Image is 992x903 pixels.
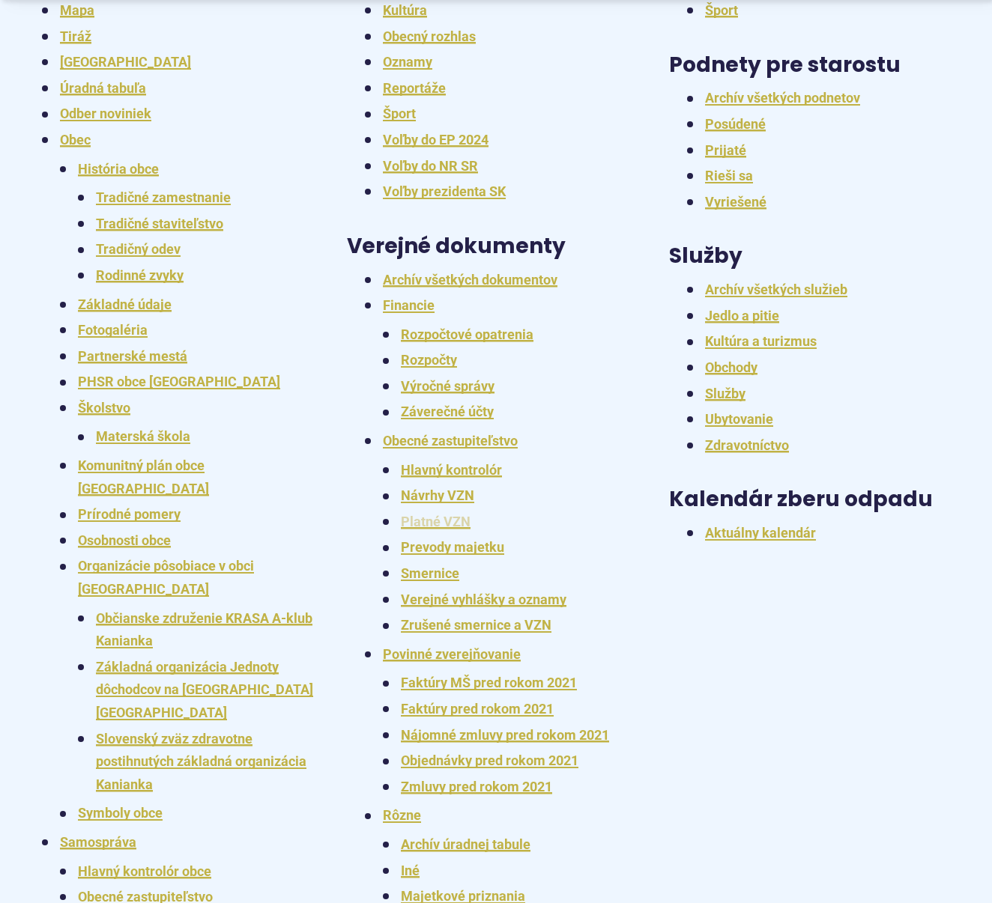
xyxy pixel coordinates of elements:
a: Platné VZN [401,514,471,529]
a: Obec [60,132,91,148]
a: Zdravotníctvo [705,437,789,453]
a: Tradičný odev [96,241,181,257]
a: Voľby prezidenta SK [383,183,506,199]
a: Hlavný kontrolór obce [78,863,211,879]
a: Samospráva [60,834,136,850]
a: Odber noviniek [60,106,151,121]
a: Školstvo [78,400,130,416]
a: Zmluvy pred rokom 2021 [401,779,552,794]
a: Archív všetkých podnetov [705,90,860,106]
a: Partnerské mestá [78,348,187,364]
a: Oznamy [383,54,432,70]
a: Iné [401,863,420,878]
a: Obchody [705,359,757,375]
a: Základná organizácia Jednoty dôchodcov na [GEOGRAPHIC_DATA] [GEOGRAPHIC_DATA] [96,659,313,720]
a: Rôzne [383,807,421,823]
a: Obecný rozhlas [383,28,476,44]
a: Občianske združenie KRASA A-klub Kanianka [96,610,312,649]
h3: Služby [669,245,968,268]
a: Vyriešené [705,194,766,210]
a: Základné údaje [78,297,172,312]
a: Archív úradnej tabule [401,836,530,852]
a: Prevody majetku [401,539,504,555]
a: Prijaté [705,142,746,158]
a: Voľby do NR SR [383,158,478,174]
a: Výročné správy [401,378,495,394]
a: Materská škola [96,428,190,444]
h3: Kalendár zberu odpadu [669,488,968,511]
a: Ubytovanie [705,411,773,427]
a: Aktuálny kalendár [705,525,816,541]
a: Osobnosti obce [78,532,171,548]
a: Reportáže [383,80,446,96]
a: Povinné zverejňovanie [383,646,521,662]
a: Služby [705,386,745,401]
a: Faktúry MŠ pred rokom 2021 [401,675,577,690]
a: Archív všetkých dokumentov [383,272,557,288]
a: Tradičné zamestnanie [96,189,231,205]
a: Zrušené smernice a VZN [401,617,551,633]
a: [GEOGRAPHIC_DATA] [60,54,191,70]
a: Obecné zastupiteľstvo [383,433,518,449]
a: Nájomné zmluvy pred rokom 2021 [401,727,609,743]
a: Šport [705,2,738,18]
a: Kultúra [383,2,427,18]
a: Objednávky pred rokom 2021 [401,752,578,768]
a: Mapa [60,2,94,18]
a: Úradná tabuľa [60,80,146,96]
a: Jedlo a pitie [705,308,779,323]
a: Prírodné pomery [78,506,181,522]
a: Financie [383,297,435,313]
a: Komunitný plán obce [GEOGRAPHIC_DATA] [78,457,209,496]
a: Verejné vyhlášky a oznamy [401,592,566,607]
a: Rieši sa [705,168,753,183]
a: Tiráž [60,28,91,44]
a: Faktúry pred rokom 2021 [401,701,554,717]
a: Organizácie pôsobiace v obci [GEOGRAPHIC_DATA] [78,558,254,597]
a: História obce [78,161,159,177]
a: Hlavný kontrolór [401,462,502,478]
a: Tradičné staviteľstvo [96,216,223,231]
a: Slovenský zväz zdravotne postihnutých základná organizácia Kanianka [96,731,306,792]
a: Smernice [401,565,459,581]
h3: Podnety pre starostu [669,54,968,77]
a: Záverečné účty [401,404,494,419]
a: Rozpočtové opatrenia [401,326,533,342]
a: Voľby do EP 2024 [383,132,489,148]
a: Posúdené [705,116,766,132]
a: Rozpočty [401,352,457,368]
a: Návrhy VZN [401,487,474,503]
a: PHSR obce [GEOGRAPHIC_DATA] [78,374,280,389]
a: Rodinné zvyky [96,267,184,283]
a: Symboly obce [78,805,163,821]
a: Archív všetkých služieb [705,282,847,297]
h3: Verejné dokumenty [347,235,646,258]
a: Kultúra a turizmus [705,333,817,349]
a: Šport [383,106,416,121]
a: Fotogaléria [78,322,148,338]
